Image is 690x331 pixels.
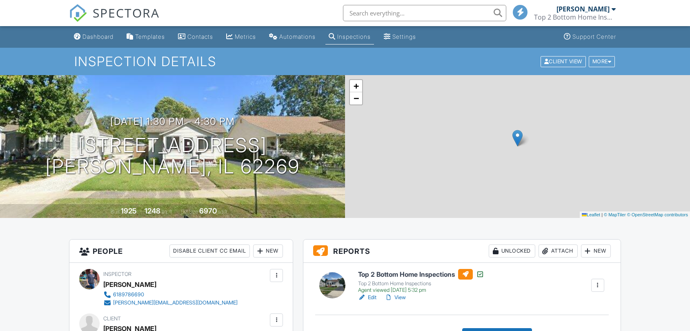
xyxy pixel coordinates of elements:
a: Client View [540,58,588,64]
h1: [STREET_ADDRESS] [PERSON_NAME], IL 62269 [45,135,300,178]
a: Top 2 Bottom Home Inspections Top 2 Bottom Home Inspections Agent viewed [DATE] 5:32 pm [358,269,484,293]
h1: Inspection Details [74,54,616,69]
span: Inspector [103,271,131,277]
div: Agent viewed [DATE] 5:32 pm [358,287,484,293]
h3: Reports [303,240,621,263]
div: Client View [541,56,586,67]
span: sq.ft. [218,209,228,215]
a: Metrics [223,29,259,44]
a: [PERSON_NAME][EMAIL_ADDRESS][DOMAIN_NAME] [103,299,238,307]
a: Automations (Basic) [266,29,319,44]
h3: [DATE] 1:30 pm - 4:30 pm [110,116,235,127]
div: New [581,244,611,258]
div: Automations [279,33,316,40]
div: 1925 [121,207,137,215]
div: Templates [135,33,165,40]
div: Disable Client CC Email [169,244,250,258]
a: Edit [358,293,376,302]
span: Built [111,209,120,215]
span: − [354,93,359,103]
img: Marker [512,130,523,147]
div: 6970 [199,207,217,215]
span: | [601,212,603,217]
span: Client [103,315,121,322]
a: Zoom in [350,80,362,92]
div: Top 2 Bottom Home Inspections [534,13,616,21]
img: The Best Home Inspection Software - Spectora [69,4,87,22]
span: Lot Size [181,209,198,215]
div: Attach [539,244,578,258]
div: 1248 [145,207,160,215]
a: Contacts [175,29,216,44]
a: Leaflet [582,212,600,217]
div: Dashboard [82,33,114,40]
a: Templates [123,29,168,44]
a: Zoom out [350,92,362,104]
a: Inspections [325,29,374,44]
div: Metrics [235,33,256,40]
div: Settings [392,33,416,40]
h6: Top 2 Bottom Home Inspections [358,269,484,280]
div: Contacts [187,33,213,40]
a: Settings [381,29,419,44]
a: SPECTORA [69,11,160,28]
span: SPECTORA [93,4,160,21]
span: sq. ft. [162,209,173,215]
input: Search everything... [343,5,506,21]
div: More [589,56,615,67]
div: 6189786690 [113,291,144,298]
a: Dashboard [71,29,117,44]
div: Top 2 Bottom Home Inspections [358,280,484,287]
div: [PERSON_NAME][EMAIL_ADDRESS][DOMAIN_NAME] [113,300,238,306]
div: Inspections [337,33,371,40]
a: 6189786690 [103,291,238,299]
div: [PERSON_NAME] [103,278,156,291]
span: + [354,81,359,91]
a: View [385,293,406,302]
div: [PERSON_NAME] [556,5,610,13]
a: © OpenStreetMap contributors [627,212,688,217]
div: Unlocked [489,244,535,258]
div: New [253,244,283,258]
a: © MapTiler [604,212,626,217]
a: Support Center [561,29,619,44]
h3: People [69,240,293,263]
div: Support Center [572,33,616,40]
